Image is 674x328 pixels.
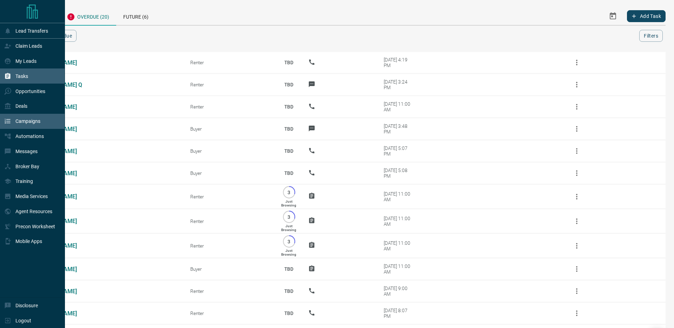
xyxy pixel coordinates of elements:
p: TBD [280,304,298,323]
p: 3 [286,214,292,219]
p: TBD [280,164,298,183]
div: Buyer [190,148,270,154]
div: Renter [190,288,270,294]
div: Renter [190,194,270,199]
div: Renter [190,243,270,249]
p: TBD [280,119,298,138]
div: [DATE] 11:00 AM [384,263,414,275]
div: [DATE] 8:07 PM [384,308,414,319]
div: [DATE] 3:48 PM [384,123,414,135]
p: TBD [280,75,298,94]
p: Just Browsing [281,224,296,232]
div: Renter [190,82,270,87]
div: Renter [190,60,270,65]
p: 3 [286,190,292,195]
div: [DATE] 4:19 PM [384,57,414,68]
button: Select Date Range [604,8,621,25]
div: [DATE] 3:24 PM [384,79,414,90]
p: TBD [280,142,298,160]
p: Just Browsing [281,249,296,256]
p: 3 [286,239,292,244]
p: Just Browsing [281,199,296,207]
button: Add Task [627,10,666,22]
div: [DATE] 11:00 AM [384,101,414,112]
div: Renter [190,218,270,224]
p: TBD [280,282,298,301]
div: Buyer [190,170,270,176]
div: Renter [190,310,270,316]
div: [DATE] 5:08 PM [384,168,414,179]
div: [DATE] 5:07 PM [384,145,414,157]
p: TBD [280,97,298,116]
p: TBD [280,53,298,72]
button: Filters [639,30,663,42]
div: Future (6) [116,7,156,25]
p: TBD [280,260,298,278]
div: Renter [190,104,270,110]
div: Buyer [190,266,270,272]
div: [DATE] 9:00 AM [384,286,414,297]
div: Buyer [190,126,270,132]
div: [DATE] 11:00 AM [384,191,414,202]
div: [DATE] 11:00 AM [384,240,414,251]
div: Overdue (20) [60,7,116,26]
div: [DATE] 11:00 AM [384,216,414,227]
